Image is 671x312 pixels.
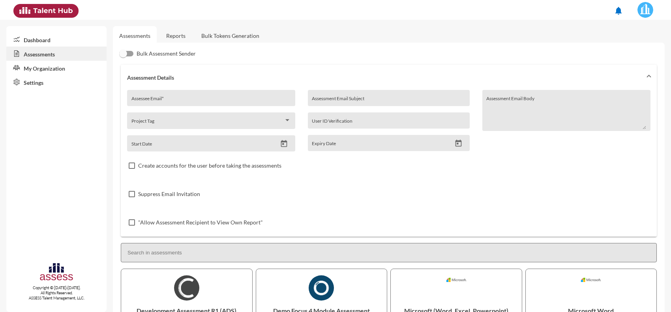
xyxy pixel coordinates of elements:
[614,6,623,15] mat-icon: notifications
[160,26,192,45] a: Reports
[138,189,200,199] span: Suppress Email Invitation
[6,75,107,89] a: Settings
[121,65,657,90] mat-expansion-panel-header: Assessment Details
[277,140,291,148] button: Open calendar
[119,32,150,39] a: Assessments
[138,161,281,170] span: Create accounts for the user before taking the assessments
[137,49,196,58] span: Bulk Assessment Sender
[39,262,74,284] img: assesscompany-logo.png
[195,26,266,45] a: Bulk Tokens Generation
[121,90,657,237] div: Assessment Details
[452,139,465,148] button: Open calendar
[6,61,107,75] a: My Organization
[121,243,657,262] input: Search in assessments
[6,285,107,301] p: Copyright © [DATE]-[DATE]. All Rights Reserved. ASSESS Talent Management, LLC.
[6,32,107,47] a: Dashboard
[138,218,263,227] span: "Allow Assessment Recipient to View Own Report"
[127,74,641,81] mat-panel-title: Assessment Details
[6,47,107,61] a: Assessments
